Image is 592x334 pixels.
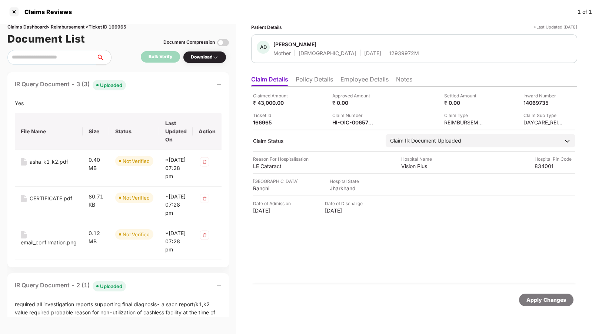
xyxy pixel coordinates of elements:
[123,231,150,238] div: Not Verified
[578,8,592,16] div: 1 of 1
[163,39,215,46] div: Document Compression
[325,200,366,207] div: Date of Discharge
[21,238,77,247] div: email_confirmation.png
[216,283,222,288] span: minus
[165,193,187,217] div: *[DATE] 07:28 pm
[30,194,72,203] div: CERTIFICATE.pdf
[390,137,461,145] div: Claim IR Document Uploaded
[444,112,485,119] div: Claim Type
[109,113,159,150] th: Status
[401,163,442,170] div: Vision Plus
[149,53,172,60] div: Bulk Verify
[89,156,103,172] div: 0.40 MB
[396,76,412,86] li: Notes
[89,193,103,209] div: 80.71 KB
[401,156,442,163] div: Hospital Name
[535,163,575,170] div: 834001
[253,92,294,99] div: Claimed Amount
[534,24,577,31] div: *Last Updated [DATE]
[332,119,373,126] div: HI-OIC-006573080(0)
[251,24,282,31] div: Patient Details
[273,50,291,57] div: Mother
[523,112,564,119] div: Claim Sub Type
[217,37,229,49] img: svg+xml;base64,PHN2ZyBpZD0iVG9nZ2xlLTMyeDMyIiB4bWxucz0iaHR0cDovL3d3dy53My5vcmcvMjAwMC9zdmciIHdpZH...
[253,185,294,192] div: Ranchi
[273,41,316,48] div: [PERSON_NAME]
[253,163,294,170] div: LE Cataract
[330,178,370,185] div: Hospital State
[123,194,150,201] div: Not Verified
[523,119,564,126] div: DAYCARE_REIMBURSEMENT
[253,200,294,207] div: Date of Admission
[253,119,294,126] div: 166965
[21,158,27,166] img: svg+xml;base64,PHN2ZyB4bWxucz0iaHR0cDovL3d3dy53My5vcmcvMjAwMC9zdmciIHdpZHRoPSIxNiIgaGVpZ2h0PSIyMC...
[199,156,210,168] img: svg+xml;base64,PHN2ZyB4bWxucz0iaHR0cDovL3d3dy53My5vcmcvMjAwMC9zdmciIHdpZHRoPSIzMiIgaGVpZ2h0PSIzMi...
[15,281,126,291] div: IR Query Document - 2 (1)
[253,178,299,185] div: [GEOGRAPHIC_DATA]
[165,229,187,254] div: *[DATE] 07:28 pm
[159,113,193,150] th: Last Updated On
[7,31,85,47] h1: Document List
[213,54,219,60] img: svg+xml;base64,PHN2ZyBpZD0iRHJvcGRvd24tMzJ4MzIiIHhtbG5zPSJodHRwOi8vd3d3LnczLm9yZy8yMDAwL3N2ZyIgd2...
[253,137,378,144] div: Claim Status
[15,99,222,107] div: Yes
[30,158,68,166] div: asha_k1_k2.pdf
[535,156,575,163] div: Hospital Pin Code
[253,112,294,119] div: Ticket Id
[389,50,419,57] div: 12939972M
[21,231,27,238] img: svg+xml;base64,PHN2ZyB4bWxucz0iaHR0cDovL3d3dy53My5vcmcvMjAwMC9zdmciIHdpZHRoPSIxNiIgaGVpZ2h0PSIyMC...
[15,113,83,150] th: File Name
[251,76,288,86] li: Claim Details
[193,113,222,150] th: Action
[325,207,366,214] div: [DATE]
[21,195,27,202] img: svg+xml;base64,PHN2ZyB4bWxucz0iaHR0cDovL3d3dy53My5vcmcvMjAwMC9zdmciIHdpZHRoPSIxNiIgaGVpZ2h0PSIyMC...
[253,207,294,214] div: [DATE]
[444,119,485,126] div: REIMBURSEMENT
[15,80,126,90] div: IR Query Document - 3 (3)
[165,156,187,180] div: *[DATE] 07:28 pm
[523,99,564,106] div: 14069735
[444,99,485,106] div: ₹ 0.00
[523,92,564,99] div: Inward Number
[20,8,72,16] div: Claims Reviews
[7,24,229,31] div: Claims Dashboard > Reimbursement > Ticket ID 166965
[89,229,103,246] div: 0.12 MB
[299,50,356,57] div: [DEMOGRAPHIC_DATA]
[96,54,111,60] span: search
[83,113,109,150] th: Size
[257,41,270,54] div: AD
[332,99,373,106] div: ₹ 0.00
[123,157,150,165] div: Not Verified
[332,112,373,119] div: Claim Number
[296,76,333,86] li: Policy Details
[253,99,294,106] div: ₹ 43,000.00
[444,92,485,99] div: Settled Amount
[199,193,210,204] img: svg+xml;base64,PHN2ZyB4bWxucz0iaHR0cDovL3d3dy53My5vcmcvMjAwMC9zdmciIHdpZHRoPSIzMiIgaGVpZ2h0PSIzMi...
[563,137,571,145] img: downArrowIcon
[100,81,122,89] div: Uploaded
[100,283,122,290] div: Uploaded
[191,54,219,61] div: Download
[330,185,370,192] div: Jharkhand
[216,82,222,87] span: minus
[340,76,389,86] li: Employee Details
[199,229,210,241] img: svg+xml;base64,PHN2ZyB4bWxucz0iaHR0cDovL3d3dy53My5vcmcvMjAwMC9zdmciIHdpZHRoPSIzMiIgaGVpZ2h0PSIzMi...
[96,50,112,65] button: search
[15,300,222,325] div: required all investigation reports supporting final diagnosis- a sacn report/k1,k2 value required...
[364,50,381,57] div: [DATE]
[332,92,373,99] div: Approved Amount
[526,296,566,304] div: Apply Changes
[253,156,309,163] div: Reason For Hospitalisation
